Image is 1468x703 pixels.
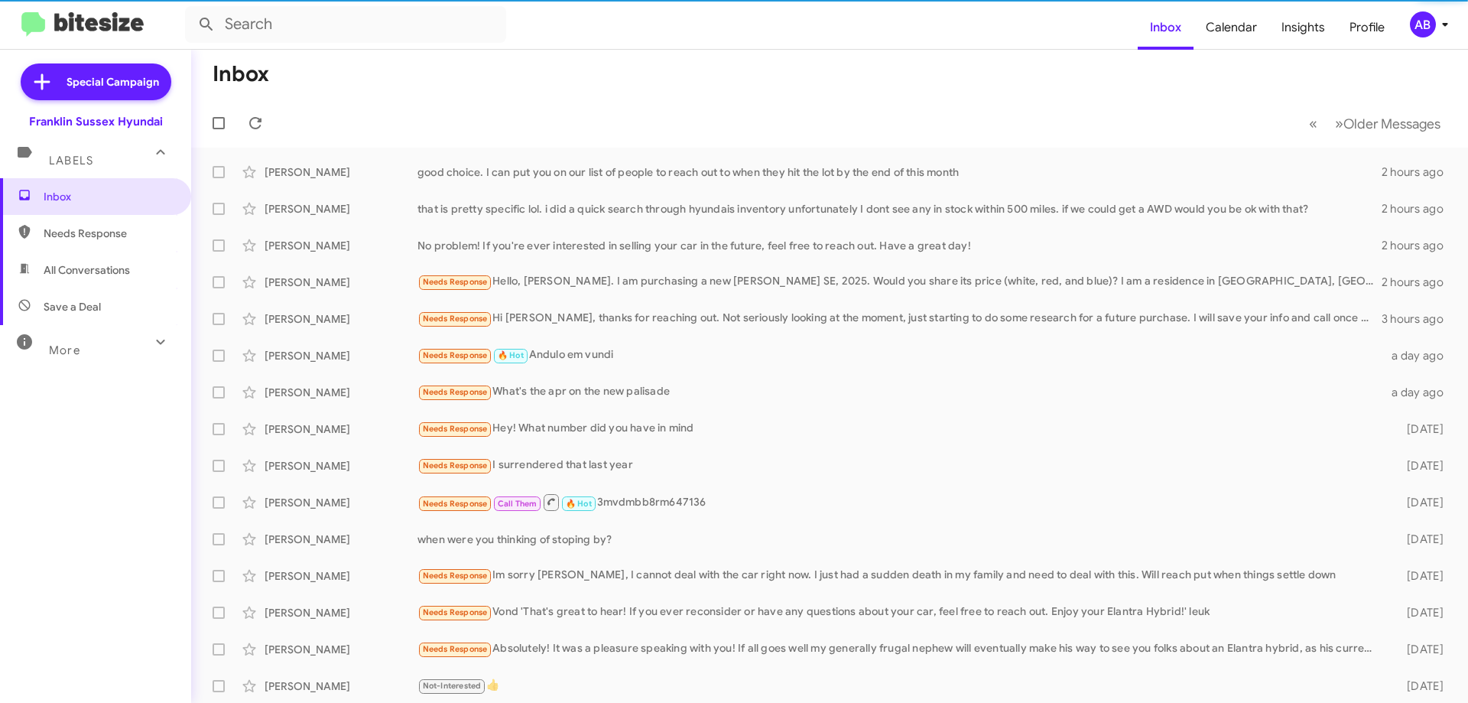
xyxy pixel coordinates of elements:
div: that is pretty specific lol. i did a quick search through hyundais inventory unfortunately I dont... [417,201,1382,216]
div: [DATE] [1382,568,1456,584]
span: Needs Response [423,314,488,324]
a: Profile [1337,5,1397,50]
div: [DATE] [1382,421,1456,437]
div: [PERSON_NAME] [265,311,417,327]
div: Franklin Sussex Hyundai [29,114,163,129]
span: Needs Response [44,226,174,241]
div: when were you thinking of stoping by? [417,532,1382,547]
nav: Page navigation example [1301,108,1450,139]
span: Needs Response [423,571,488,581]
div: [PERSON_NAME] [265,348,417,363]
div: What's the apr on the new palisade [417,383,1382,401]
span: 🔥 Hot [498,350,524,360]
a: Inbox [1138,5,1194,50]
div: No problem! If you're ever interested in selling your car in the future, feel free to reach out. ... [417,238,1382,253]
div: 👍 [417,677,1382,695]
div: Hey! What number did you have in mind [417,420,1382,438]
span: More [49,343,80,357]
a: Insights [1269,5,1337,50]
div: Absolutely! It was a pleasure speaking with you! If all goes well my generally frugal nephew will... [417,640,1382,658]
a: Special Campaign [21,63,171,100]
div: 2 hours ago [1382,201,1456,216]
a: Calendar [1194,5,1269,50]
div: [PERSON_NAME] [265,238,417,253]
div: [PERSON_NAME] [265,275,417,290]
span: « [1309,114,1317,133]
div: [DATE] [1382,458,1456,474]
span: Needs Response [423,499,488,509]
div: [PERSON_NAME] [265,568,417,584]
div: [DATE] [1382,605,1456,620]
h1: Inbox [213,62,269,86]
div: Andulo em vundi [417,347,1382,364]
span: Special Campaign [67,74,159,90]
span: All Conversations [44,262,130,278]
div: [PERSON_NAME] [265,679,417,694]
div: [PERSON_NAME] [265,605,417,620]
div: 3 hours ago [1382,311,1456,327]
span: Older Messages [1343,116,1440,132]
span: 🔥 Hot [566,499,592,509]
div: 3mvdmbb8rm647136 [417,493,1382,512]
span: Call Them [498,499,538,509]
div: [PERSON_NAME] [265,642,417,657]
span: Labels [49,154,93,168]
div: [DATE] [1382,495,1456,510]
div: a day ago [1382,385,1456,400]
div: I surrendered that last year [417,457,1382,474]
div: 2 hours ago [1382,164,1456,180]
div: a day ago [1382,348,1456,363]
button: AB [1397,11,1451,37]
span: Needs Response [423,644,488,654]
input: Search [185,6,506,43]
div: 2 hours ago [1382,275,1456,290]
div: [PERSON_NAME] [265,532,417,547]
button: Previous [1300,108,1327,139]
span: » [1335,114,1343,133]
span: Needs Response [423,424,488,434]
div: Vond 'That's great to hear! If you ever reconsider or have any questions about your car, feel fre... [417,604,1382,621]
span: Inbox [44,189,174,204]
span: Save a Deal [44,299,101,314]
div: Hi [PERSON_NAME], thanks for reaching out. Not seriously looking at the moment, just starting to ... [417,310,1382,327]
div: [PERSON_NAME] [265,421,417,437]
span: Needs Response [423,607,488,617]
div: [PERSON_NAME] [265,385,417,400]
div: Hello, [PERSON_NAME]. I am purchasing a new [PERSON_NAME] SE, 2025. Would you share its price (wh... [417,273,1382,291]
div: [DATE] [1382,679,1456,694]
button: Next [1326,108,1450,139]
div: good choice. I can put you on our list of people to reach out to when they hit the lot by the end... [417,164,1382,180]
span: Needs Response [423,277,488,287]
span: Needs Response [423,350,488,360]
div: Im sorry [PERSON_NAME], I cannot deal with the car right now. I just had a sudden death in my fam... [417,567,1382,584]
div: [DATE] [1382,642,1456,657]
div: AB [1410,11,1436,37]
span: Not-Interested [423,681,482,691]
div: [PERSON_NAME] [265,495,417,510]
span: Needs Response [423,387,488,397]
div: [DATE] [1382,532,1456,547]
div: 2 hours ago [1382,238,1456,253]
div: [PERSON_NAME] [265,458,417,474]
span: Needs Response [423,461,488,470]
div: [PERSON_NAME] [265,164,417,180]
div: [PERSON_NAME] [265,201,417,216]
